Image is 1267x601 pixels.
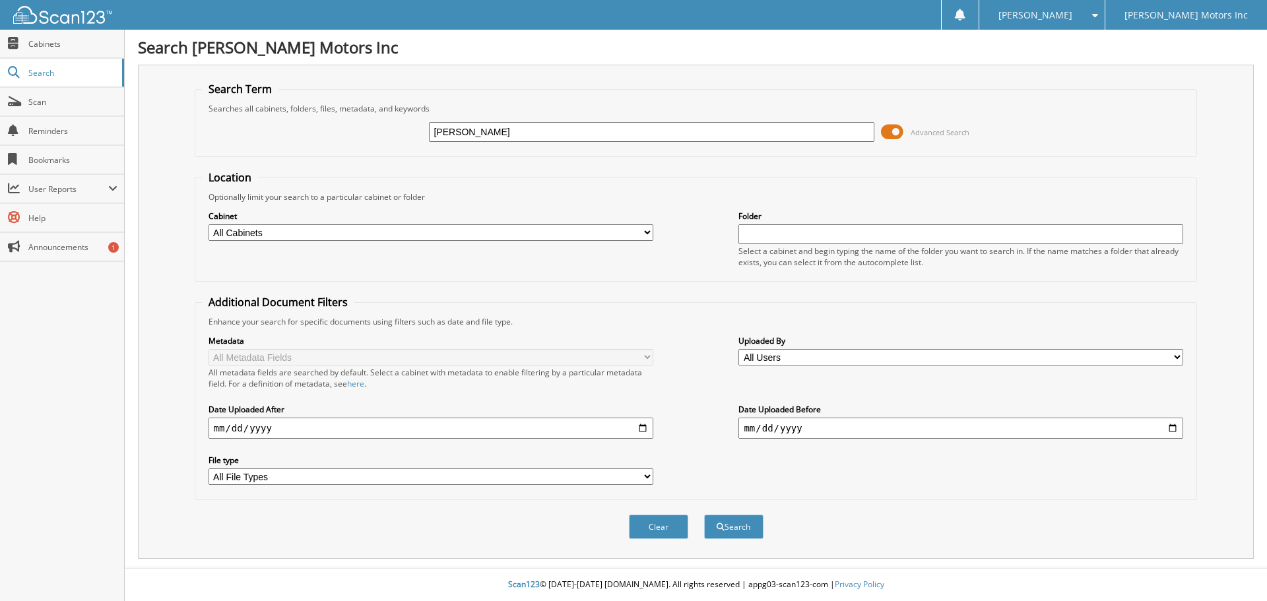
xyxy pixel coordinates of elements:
span: Announcements [28,241,117,253]
label: Cabinet [209,210,653,222]
span: Advanced Search [911,127,969,137]
label: Uploaded By [738,335,1183,346]
span: Search [28,67,115,79]
div: Searches all cabinets, folders, files, metadata, and keywords [202,103,1190,114]
div: Select a cabinet and begin typing the name of the folder you want to search in. If the name match... [738,245,1183,268]
span: Scan [28,96,117,108]
input: start [209,418,653,439]
div: All metadata fields are searched by default. Select a cabinet with metadata to enable filtering b... [209,367,653,389]
span: Reminders [28,125,117,137]
a: Privacy Policy [835,579,884,590]
label: Folder [738,210,1183,222]
label: File type [209,455,653,466]
span: Cabinets [28,38,117,49]
div: 1 [108,242,119,253]
legend: Search Term [202,82,278,96]
img: scan123-logo-white.svg [13,6,112,24]
span: [PERSON_NAME] Motors Inc [1124,11,1248,19]
span: User Reports [28,183,108,195]
button: Search [704,515,763,539]
legend: Additional Document Filters [202,295,354,309]
label: Date Uploaded After [209,404,653,415]
div: Optionally limit your search to a particular cabinet or folder [202,191,1190,203]
input: end [738,418,1183,439]
a: here [347,378,364,389]
div: © [DATE]-[DATE] [DOMAIN_NAME]. All rights reserved | appg03-scan123-com | [125,569,1267,601]
span: Scan123 [508,579,540,590]
span: Help [28,212,117,224]
legend: Location [202,170,258,185]
button: Clear [629,515,688,539]
h1: Search [PERSON_NAME] Motors Inc [138,36,1254,58]
span: [PERSON_NAME] [998,11,1072,19]
label: Metadata [209,335,653,346]
div: Enhance your search for specific documents using filters such as date and file type. [202,316,1190,327]
span: Bookmarks [28,154,117,166]
label: Date Uploaded Before [738,404,1183,415]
